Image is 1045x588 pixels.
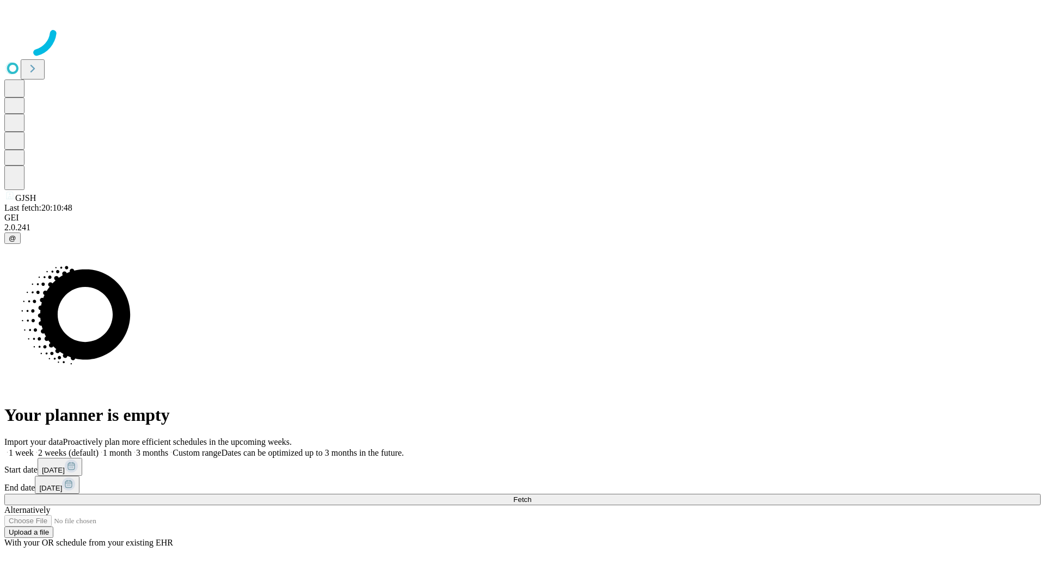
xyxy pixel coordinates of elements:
[4,458,1041,476] div: Start date
[103,448,132,457] span: 1 month
[39,484,62,492] span: [DATE]
[4,232,21,244] button: @
[136,448,168,457] span: 3 months
[4,213,1041,223] div: GEI
[4,526,53,538] button: Upload a file
[513,495,531,504] span: Fetch
[222,448,404,457] span: Dates can be optimized up to 3 months in the future.
[4,223,1041,232] div: 2.0.241
[173,448,221,457] span: Custom range
[42,466,65,474] span: [DATE]
[4,505,50,514] span: Alternatively
[38,448,99,457] span: 2 weeks (default)
[9,234,16,242] span: @
[4,437,63,446] span: Import your data
[4,203,72,212] span: Last fetch: 20:10:48
[9,448,34,457] span: 1 week
[63,437,292,446] span: Proactively plan more efficient schedules in the upcoming weeks.
[4,494,1041,505] button: Fetch
[38,458,82,476] button: [DATE]
[4,476,1041,494] div: End date
[4,538,173,547] span: With your OR schedule from your existing EHR
[15,193,36,203] span: GJSH
[4,405,1041,425] h1: Your planner is empty
[35,476,79,494] button: [DATE]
